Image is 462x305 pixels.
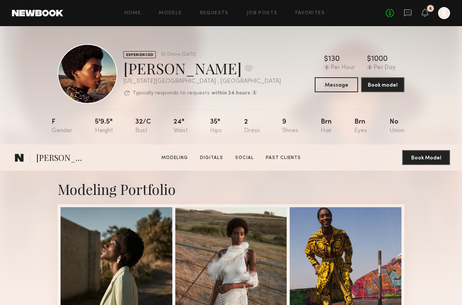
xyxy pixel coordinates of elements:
[247,11,278,16] a: Job Posts
[402,154,450,161] a: Book Model
[58,180,404,198] div: Modeling Portfolio
[212,91,250,96] b: within 24 hours
[210,119,222,134] div: 35"
[244,119,260,134] div: 2
[123,58,281,78] div: [PERSON_NAME]
[263,155,304,161] a: Past Clients
[95,119,113,134] div: 5'9.5"
[135,119,151,134] div: 32/c
[167,52,196,57] div: Online [DATE]
[321,119,332,134] div: Brn
[124,11,141,16] a: Home
[232,155,257,161] a: Social
[374,65,395,71] div: Per Day
[282,119,298,134] div: 9
[123,78,281,85] div: [US_STATE][GEOGRAPHIC_DATA] , [GEOGRAPHIC_DATA]
[159,11,182,16] a: Models
[389,119,404,134] div: No
[36,152,88,165] span: [PERSON_NAME]
[354,119,367,134] div: Brn
[173,119,188,134] div: 24"
[158,155,191,161] a: Modeling
[367,56,371,63] div: $
[123,51,156,58] div: EXPERIENCED
[315,77,358,92] button: Message
[402,150,450,165] button: Book Model
[52,119,73,134] div: F
[328,56,340,63] div: 130
[371,56,388,63] div: 1000
[295,11,325,16] a: Favorites
[438,7,450,19] a: E
[133,91,210,96] p: Typically responds to requests
[429,7,432,11] div: 6
[197,155,226,161] a: Digitals
[361,77,404,92] button: Book model
[331,65,355,71] div: Per Hour
[200,11,229,16] a: Requests
[324,56,328,63] div: $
